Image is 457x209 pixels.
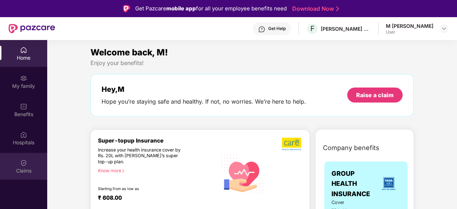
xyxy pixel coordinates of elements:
span: right [121,169,125,173]
img: svg+xml;base64,PHN2ZyB4bWxucz0iaHR0cDovL3d3dy53My5vcmcvMjAwMC9zdmciIHhtbG5zOnhsaW5rPSJodHRwOi8vd3... [217,148,268,199]
img: svg+xml;base64,PHN2ZyBpZD0iSG9zcGl0YWxzIiB4bWxucz0iaHR0cDovL3d3dy53My5vcmcvMjAwMC9zdmciIHdpZHRoPS... [20,131,27,138]
div: Know more [98,168,213,173]
span: F [310,24,315,33]
div: Super-topup Insurance [98,137,217,144]
img: svg+xml;base64,PHN2ZyBpZD0iSG9tZSIgeG1sbnM9Imh0dHA6Ly93d3cudzMub3JnLzIwMDAvc3ZnIiB3aWR0aD0iMjAiIG... [20,46,27,54]
img: svg+xml;base64,PHN2ZyBpZD0iQmVuZWZpdHMiIHhtbG5zPSJodHRwOi8vd3d3LnczLm9yZy8yMDAwL3N2ZyIgd2lkdGg9Ij... [20,103,27,110]
img: insurerLogo [379,174,398,193]
strong: mobile app [166,5,196,12]
div: User [386,29,433,35]
span: Cover [331,199,358,206]
span: GROUP HEALTH INSURANCE [331,169,377,199]
img: svg+xml;base64,PHN2ZyBpZD0iRHJvcGRvd24tMzJ4MzIiIHhtbG5zPSJodHRwOi8vd3d3LnczLm9yZy8yMDAwL3N2ZyIgd2... [441,26,447,31]
div: Hey, M [102,85,306,94]
div: Starting from as low as [98,186,187,191]
div: [PERSON_NAME] & [PERSON_NAME] Labs Private Limited [321,25,371,32]
img: New Pazcare Logo [9,24,55,33]
a: Download Now [292,5,337,13]
div: Hope you’re staying safe and healthy. If not, no worries. We’re here to help. [102,98,306,105]
div: Enjoy your benefits! [90,59,414,67]
img: Logo [123,5,130,12]
div: Increase your health insurance cover by Rs. 20L with [PERSON_NAME]’s super top-up plan. [98,147,186,165]
span: Welcome back, M! [90,47,168,58]
img: Stroke [336,5,339,13]
div: Get Help [268,26,286,31]
img: svg+xml;base64,PHN2ZyBpZD0iQ2xhaW0iIHhtbG5zPSJodHRwOi8vd3d3LnczLm9yZy8yMDAwL3N2ZyIgd2lkdGg9IjIwIi... [20,159,27,166]
div: Get Pazcare for all your employee benefits need [135,4,287,13]
div: ₹ 608.00 [98,194,210,203]
img: svg+xml;base64,PHN2ZyB3aWR0aD0iMjAiIGhlaWdodD0iMjAiIHZpZXdCb3g9IjAgMCAyMCAyMCIgZmlsbD0ibm9uZSIgeG... [20,75,27,82]
img: b5dec4f62d2307b9de63beb79f102df3.png [282,137,302,151]
span: Company benefits [323,143,379,153]
img: svg+xml;base64,PHN2ZyBpZD0iSGVscC0zMngzMiIgeG1sbnM9Imh0dHA6Ly93d3cudzMub3JnLzIwMDAvc3ZnIiB3aWR0aD... [258,26,265,33]
div: Raise a claim [356,91,394,99]
div: M [PERSON_NAME] [386,23,433,29]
